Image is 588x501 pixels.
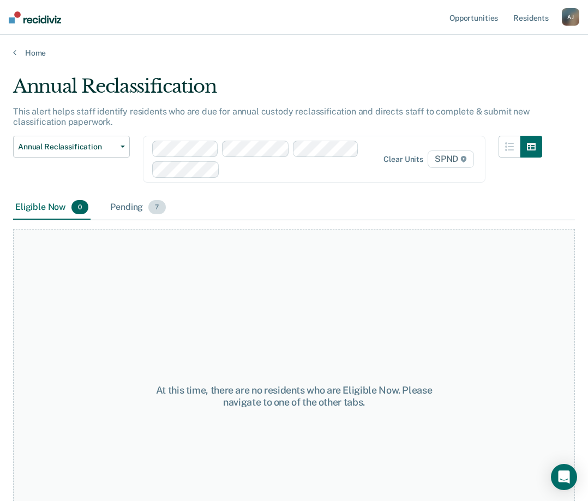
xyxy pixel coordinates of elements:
a: Home [13,48,575,58]
div: Pending7 [108,196,167,220]
img: Recidiviz [9,11,61,23]
span: 0 [71,200,88,214]
div: A J [562,8,579,26]
span: 7 [148,200,165,214]
div: Open Intercom Messenger [551,464,577,490]
span: Annual Reclassification [18,142,116,152]
button: Annual Reclassification [13,136,130,158]
p: This alert helps staff identify residents who are due for annual custody reclassification and dir... [13,106,530,127]
div: Clear units [383,155,423,164]
div: At this time, there are no residents who are Eligible Now. Please navigate to one of the other tabs. [154,384,434,408]
div: Eligible Now0 [13,196,91,220]
span: SPND [428,150,474,168]
div: Annual Reclassification [13,75,542,106]
button: AJ [562,8,579,26]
